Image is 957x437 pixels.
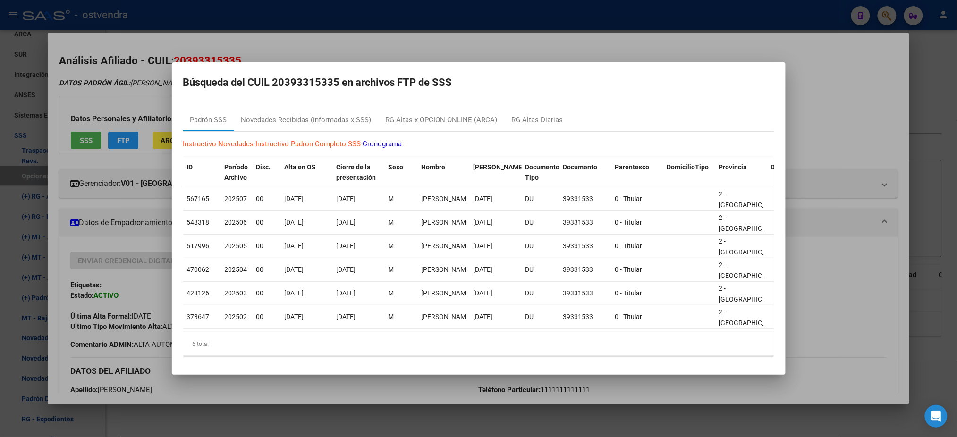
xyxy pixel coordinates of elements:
[522,157,559,188] datatable-header-cell: Documento Tipo
[474,218,493,226] span: [DATE]
[221,157,253,188] datatable-header-cell: Período Archivo
[389,163,404,171] span: Sexo
[525,288,556,299] div: DU
[389,313,394,320] span: M
[285,195,304,202] span: [DATE]
[563,217,608,228] div: 39331533
[474,266,493,273] span: [DATE]
[337,195,356,202] span: [DATE]
[187,195,210,202] span: 567165
[474,195,493,202] span: [DATE]
[187,313,210,320] span: 373647
[187,242,210,250] span: 517996
[559,157,611,188] datatable-header-cell: Documento
[183,140,254,148] a: Instructivo Novedades
[925,405,948,428] div: Open Intercom Messenger
[615,289,643,297] span: 0 - Titular
[719,190,783,209] span: 2 - [GEOGRAPHIC_DATA]
[525,241,556,252] div: DU
[525,264,556,275] div: DU
[187,266,210,273] span: 470062
[337,218,356,226] span: [DATE]
[422,218,472,226] span: VILLANUEVA AXEL DANIEL
[285,218,304,226] span: [DATE]
[337,163,376,182] span: Cierre de la presentación
[363,140,402,148] a: Cronograma
[225,289,247,297] span: 202503
[337,313,356,320] span: [DATE]
[719,285,783,303] span: 2 - [GEOGRAPHIC_DATA]
[225,266,247,273] span: 202504
[667,163,709,171] span: DomicilioTipo
[512,115,563,126] div: RG Altas Diarias
[525,163,560,182] span: Documento Tipo
[256,217,277,228] div: 00
[615,266,643,273] span: 0 - Titular
[225,218,247,226] span: 202506
[190,115,227,126] div: Padrón SSS
[422,242,472,250] span: VILLANUEVA AXEL DANIEL
[615,218,643,226] span: 0 - Titular
[256,193,277,204] div: 00
[183,74,774,92] h2: Búsqueda del CUIL 20393315335 en archivos FTP de SSS
[715,157,767,188] datatable-header-cell: Provincia
[183,139,774,150] p: - -
[422,266,472,273] span: VILLANUEVA AXEL DANIEL
[525,311,556,322] div: DU
[281,157,333,188] datatable-header-cell: Alta en OS
[389,266,394,273] span: M
[337,266,356,273] span: [DATE]
[525,217,556,228] div: DU
[386,115,498,126] div: RG Altas x OPCION ONLINE (ARCA)
[615,242,643,250] span: 0 - Titular
[719,163,747,171] span: Provincia
[719,308,783,327] span: 2 - [GEOGRAPHIC_DATA]
[422,195,472,202] span: VILLANUEVA AXEL DANIEL
[187,163,193,171] span: ID
[470,157,522,188] datatable-header-cell: Fecha Nac.
[187,289,210,297] span: 423126
[422,289,472,297] span: VILLANUEVA AXEL DANIEL
[418,157,470,188] datatable-header-cell: Nombre
[256,288,277,299] div: 00
[183,332,774,356] div: 6 total
[719,237,783,256] span: 2 - [GEOGRAPHIC_DATA]
[285,313,304,320] span: [DATE]
[187,218,210,226] span: 548318
[225,195,247,202] span: 202507
[333,157,385,188] datatable-header-cell: Cierre de la presentación
[563,288,608,299] div: 39331533
[285,266,304,273] span: [DATE]
[285,242,304,250] span: [DATE]
[389,195,394,202] span: M
[611,157,663,188] datatable-header-cell: Parentesco
[474,163,526,171] span: [PERSON_NAME].
[563,311,608,322] div: 39331533
[256,311,277,322] div: 00
[241,115,372,126] div: Novedades Recibidas (informadas x SSS)
[719,261,783,279] span: 2 - [GEOGRAPHIC_DATA]
[474,313,493,320] span: [DATE]
[389,289,394,297] span: M
[256,140,361,148] a: Instructivo Padron Completo SSS
[285,163,316,171] span: Alta en OS
[563,163,598,171] span: Documento
[183,157,221,188] datatable-header-cell: ID
[389,242,394,250] span: M
[474,289,493,297] span: [DATE]
[253,157,281,188] datatable-header-cell: Disc.
[256,241,277,252] div: 00
[563,193,608,204] div: 39331533
[337,289,356,297] span: [DATE]
[225,313,247,320] span: 202502
[719,214,783,232] span: 2 - [GEOGRAPHIC_DATA]
[389,218,394,226] span: M
[474,242,493,250] span: [DATE]
[337,242,356,250] span: [DATE]
[563,264,608,275] div: 39331533
[422,163,446,171] span: Nombre
[256,163,271,171] span: Disc.
[615,313,643,320] span: 0 - Titular
[563,241,608,252] div: 39331533
[615,163,650,171] span: Parentesco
